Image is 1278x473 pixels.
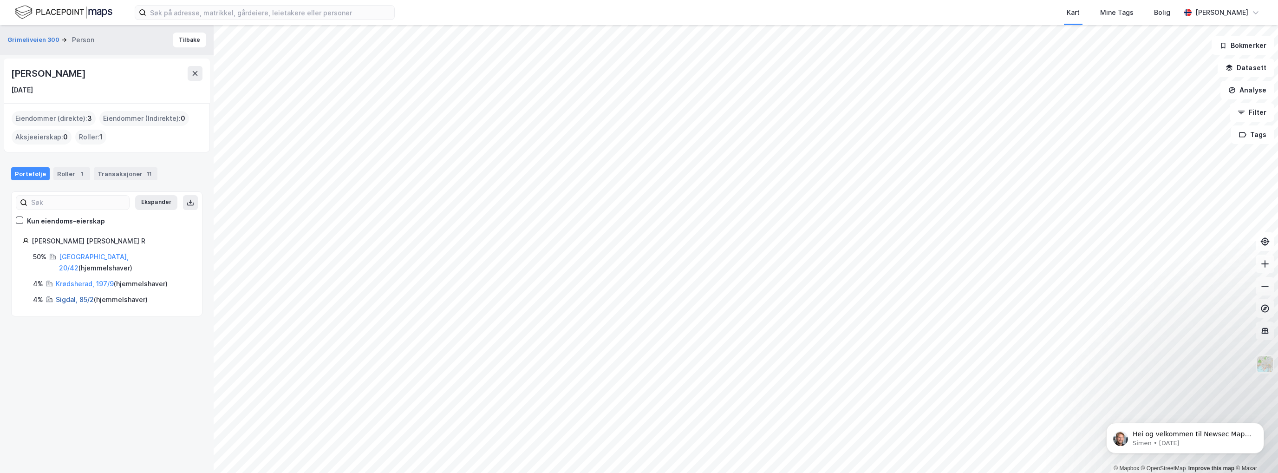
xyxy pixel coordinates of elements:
button: Grimeliveien 300 [7,35,61,45]
button: Tags [1231,125,1274,144]
input: Søk [27,196,129,210]
button: Ekspander [135,195,177,210]
div: [DATE] [11,85,33,96]
div: 4% [33,278,43,289]
div: Person [72,34,94,46]
a: [GEOGRAPHIC_DATA], 20/42 [59,253,129,272]
div: Roller [53,167,90,180]
div: [PERSON_NAME] [11,66,87,81]
div: ( hjemmelshaver ) [56,278,168,289]
div: Mine Tags [1100,7,1134,18]
div: 11 [144,169,154,178]
span: 0 [63,131,68,143]
a: Mapbox [1114,465,1139,472]
span: 1 [99,131,103,143]
span: 0 [181,113,185,124]
iframe: Intercom notifications message [1092,403,1278,468]
div: Roller : [75,130,106,145]
div: 4% [33,294,43,305]
input: Søk på adresse, matrikkel, gårdeiere, leietakere eller personer [146,6,394,20]
span: 3 [87,113,92,124]
a: Sigdal, 85/2 [56,296,94,303]
div: Eiendommer (direkte) : [12,111,96,126]
img: Z [1256,355,1274,373]
div: Transaksjoner [94,167,157,180]
div: [PERSON_NAME] [PERSON_NAME] R [32,236,191,247]
a: Krødsherad, 197/9 [56,280,114,288]
div: 50% [33,251,46,263]
div: ( hjemmelshaver ) [56,294,148,305]
button: Filter [1230,103,1274,122]
div: Portefølje [11,167,50,180]
div: Eiendommer (Indirekte) : [99,111,189,126]
div: Kun eiendoms-eierskap [27,216,105,227]
button: Bokmerker [1212,36,1274,55]
button: Datasett [1218,59,1274,77]
button: Analyse [1220,81,1274,99]
div: Kart [1067,7,1080,18]
div: ( hjemmelshaver ) [59,251,191,274]
img: logo.f888ab2527a4732fd821a326f86c7f29.svg [15,4,112,20]
button: Tilbake [173,33,206,47]
div: [PERSON_NAME] [1195,7,1248,18]
div: Bolig [1154,7,1170,18]
a: Improve this map [1188,465,1234,472]
div: 1 [77,169,86,178]
div: Aksjeeierskap : [12,130,72,145]
a: OpenStreetMap [1141,465,1186,472]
